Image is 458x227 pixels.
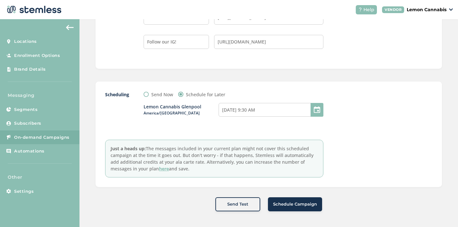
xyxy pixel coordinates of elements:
[186,91,225,98] label: Schedule for Later
[14,188,34,195] span: Settings
[14,66,46,73] span: Brand Details
[382,6,404,13] div: VENDOR
[14,106,37,113] span: Segments
[219,103,323,117] input: MM/DD/YYYY
[159,166,169,172] a: here
[144,35,209,49] input: Enter Label
[449,8,453,11] img: icon_down-arrow-small-66adaf34.svg
[227,201,248,207] span: Send Test
[358,8,362,12] img: icon-help-white-03924b79.svg
[407,6,446,13] p: Lemon Cannabis
[215,197,260,211] button: Send Test
[66,25,74,30] img: icon-arrow-back-accent-c549486e.svg
[14,120,41,127] span: Subscribers
[14,134,70,141] span: On-demand Campaigns
[363,6,374,13] span: Help
[426,196,458,227] iframe: Chat Widget
[105,91,131,98] label: Scheduling
[105,140,323,177] label: The messages included in your current plan might not cover this scheduled campaign at the time it...
[14,148,45,154] span: Automations
[273,201,317,207] span: Schedule Campaign
[14,38,37,45] span: Locations
[151,91,173,98] label: Send Now
[14,52,60,59] span: Enrollment Options
[111,145,146,152] strong: Just a heads up:
[268,197,322,211] button: Schedule Campaign
[5,3,62,16] img: logo-dark-0685b13c.svg
[144,110,219,116] span: America/[GEOGRAPHIC_DATA]
[214,35,323,49] input: Enter Link 3 e.g. https://www.google.com
[144,104,219,116] label: Lemon Cannabis Glenpool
